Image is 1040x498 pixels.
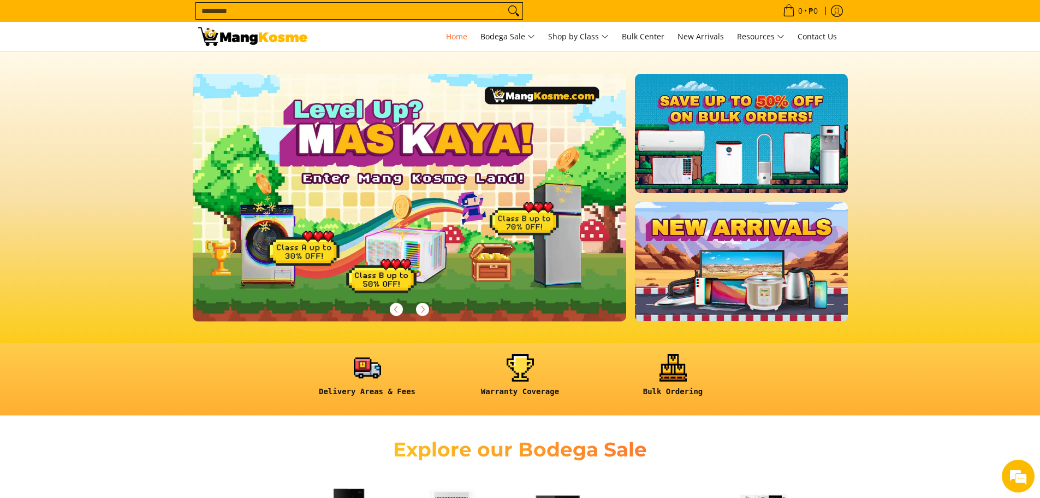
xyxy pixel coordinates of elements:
[318,22,842,51] nav: Main Menu
[384,297,408,321] button: Previous
[193,74,662,339] a: More
[505,3,522,19] button: Search
[449,354,591,405] a: <h6><strong>Warranty Coverage</strong></h6>
[672,22,729,51] a: New Arrivals
[480,30,535,44] span: Bodega Sale
[446,31,467,42] span: Home
[441,22,473,51] a: Home
[807,7,819,15] span: ₱0
[362,437,679,462] h2: Explore our Bodega Sale
[792,22,842,51] a: Contact Us
[798,31,837,42] span: Contact Us
[543,22,614,51] a: Shop by Class
[732,22,790,51] a: Resources
[411,297,435,321] button: Next
[737,30,785,44] span: Resources
[296,354,438,405] a: <h6><strong>Delivery Areas & Fees</strong></h6>
[678,31,724,42] span: New Arrivals
[198,27,307,46] img: Mang Kosme: Your Home Appliances Warehouse Sale Partner!
[548,30,609,44] span: Shop by Class
[797,7,804,15] span: 0
[622,31,664,42] span: Bulk Center
[602,354,744,405] a: <h6><strong>Bulk Ordering</strong></h6>
[475,22,540,51] a: Bodega Sale
[780,5,821,17] span: •
[616,22,670,51] a: Bulk Center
